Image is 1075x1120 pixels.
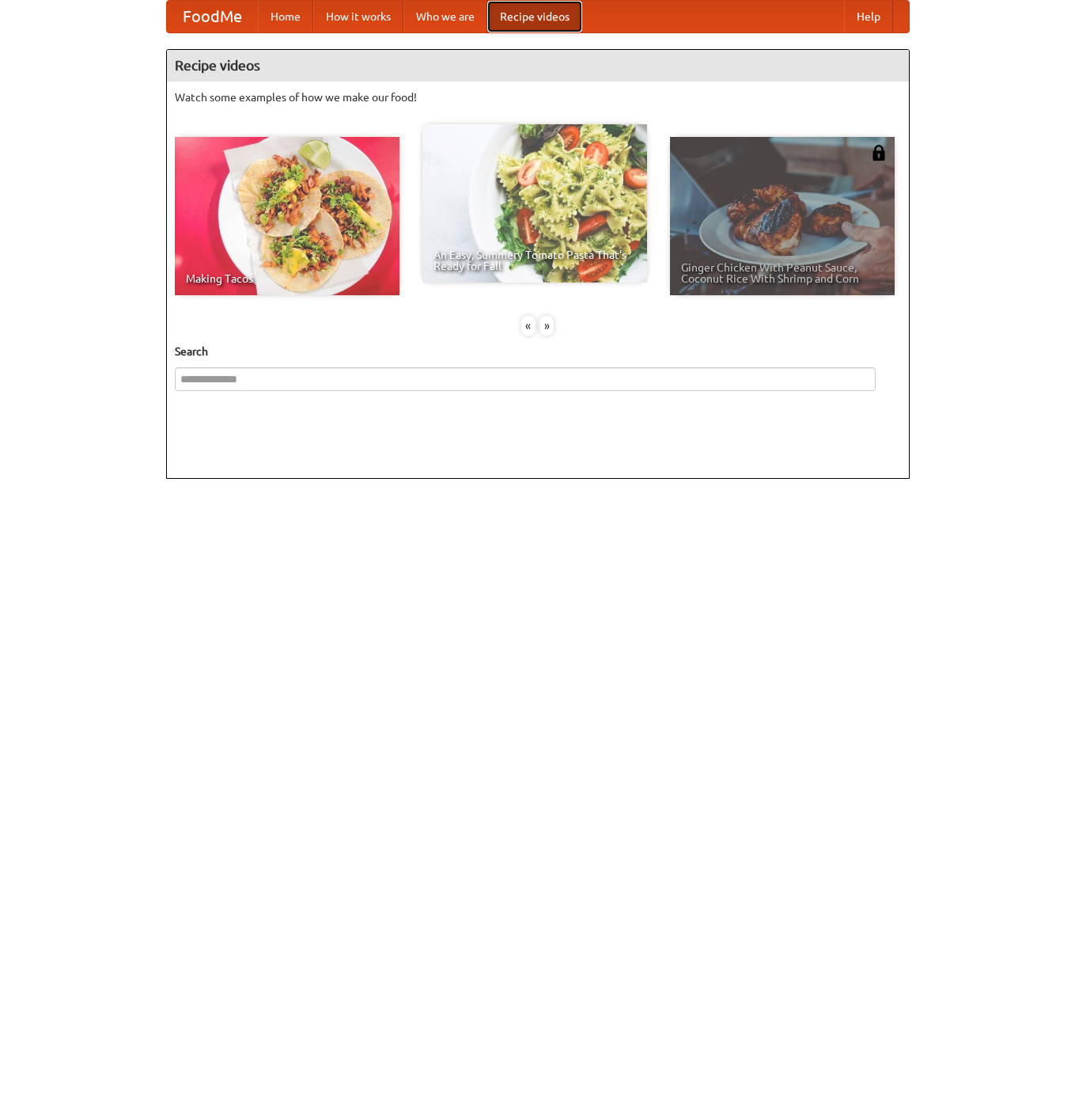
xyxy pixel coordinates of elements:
img: 483408.png [871,145,887,161]
h5: Search [175,344,901,359]
a: Who we are [403,1,487,32]
div: « [521,316,536,336]
span: Making Tacos [186,273,388,284]
a: Making Tacos [175,137,399,295]
span: An Easy, Summery Tomato Pasta That's Ready for Fall [433,249,636,271]
a: How it works [313,1,403,32]
a: An Easy, Summery Tomato Pasta That's Ready for Fall [422,124,647,283]
a: FoodMe [167,1,258,32]
a: Help [844,1,893,32]
p: Watch some examples of how we make our food! [175,89,901,105]
div: » [539,316,554,336]
a: Recipe videos [487,1,582,32]
a: Home [258,1,313,32]
h4: Recipe videos [167,50,909,82]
